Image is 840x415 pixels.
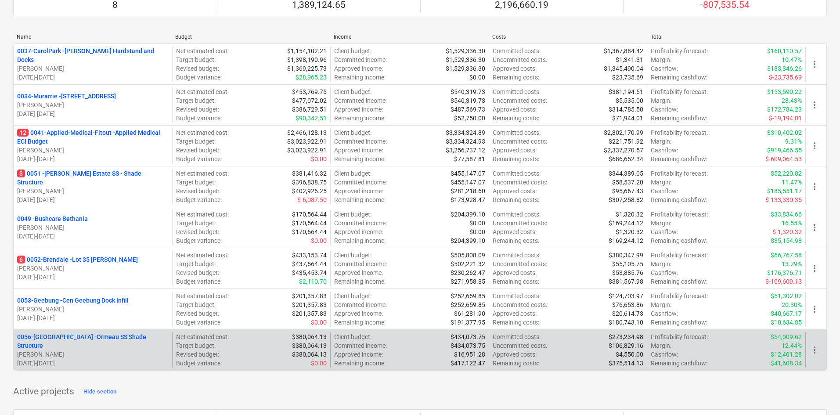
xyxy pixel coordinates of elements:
[809,304,820,314] span: more_vert
[493,318,539,327] p: Remaining costs :
[493,341,547,350] p: Uncommitted costs :
[446,128,485,137] p: $3,334,324.89
[616,55,643,64] p: $1,341.31
[767,47,802,55] p: $160,110.57
[176,114,222,123] p: Budget variance :
[17,109,169,118] p: [DATE] - [DATE]
[651,64,678,73] p: Cashflow :
[311,318,327,327] p: $0.00
[651,292,708,300] p: Profitability forecast :
[809,100,820,110] span: more_vert
[809,345,820,355] span: more_vert
[609,318,643,327] p: $180,743.10
[651,341,671,350] p: Margin :
[334,277,386,286] p: Remaining income :
[292,105,327,114] p: $386,729.51
[493,64,537,73] p: Approved costs :
[782,260,802,268] p: 13.29%
[493,219,547,227] p: Uncommitted costs :
[612,300,643,309] p: $76,653.86
[612,114,643,123] p: $71,944.01
[292,96,327,105] p: $477,072.02
[782,96,802,105] p: 28.43%
[809,181,820,192] span: more_vert
[311,236,327,245] p: $0.00
[292,178,327,187] p: $396,838.75
[651,210,708,219] p: Profitability forecast :
[454,350,485,359] p: $16,951.28
[616,210,643,219] p: $1,320.32
[81,385,119,399] button: Hide section
[334,178,387,187] p: Committed income :
[292,260,327,268] p: $437,564.44
[176,292,229,300] p: Net estimated cost :
[493,292,541,300] p: Committed costs :
[454,309,485,318] p: $61,281.90
[651,227,678,236] p: Cashflow :
[651,178,671,187] p: Margin :
[451,96,485,105] p: $540,319.73
[651,332,708,341] p: Profitability forecast :
[604,47,643,55] p: $1,367,884.42
[296,114,327,123] p: $90,342.51
[651,318,707,327] p: Remaining cashflow :
[769,114,802,123] p: $-19,194.01
[809,141,820,151] span: more_vert
[17,264,169,273] p: [PERSON_NAME]
[17,332,169,368] div: 0056-[GEOGRAPHIC_DATA] -Ormeau SS Shade Structure[PERSON_NAME][DATE]-[DATE]
[809,222,820,233] span: more_vert
[651,236,707,245] p: Remaining cashflow :
[493,195,539,204] p: Remaining costs :
[17,255,138,264] p: 0052-Brendale - Lot 35 [PERSON_NAME]
[334,169,371,178] p: Client budget :
[651,309,678,318] p: Cashflow :
[334,251,371,260] p: Client budget :
[17,255,169,281] div: 60052-Brendale -Lot 35 [PERSON_NAME][PERSON_NAME][DATE]-[DATE]
[334,146,383,155] p: Approved income :
[292,219,327,227] p: $170,564.44
[17,146,169,155] p: [PERSON_NAME]
[609,332,643,341] p: $273,234.98
[292,268,327,277] p: $435,453.74
[17,359,169,368] p: [DATE] - [DATE]
[292,332,327,341] p: $380,064.13
[334,292,371,300] p: Client budget :
[17,273,169,281] p: [DATE] - [DATE]
[782,219,802,227] p: 16.55%
[334,210,371,219] p: Client budget :
[176,178,216,187] p: Target budget :
[292,292,327,300] p: $201,357.83
[454,114,485,123] p: $52,750.00
[17,296,129,305] p: 0053-Geebung - Cen Geebung Dock Infill
[493,155,539,163] p: Remaining costs :
[651,195,707,204] p: Remaining cashflow :
[176,277,222,286] p: Budget variance :
[451,210,485,219] p: $204,399.10
[334,219,387,227] p: Committed income :
[651,187,678,195] p: Cashflow :
[493,187,537,195] p: Approved costs :
[493,114,539,123] p: Remaining costs :
[176,187,219,195] p: Revised budget :
[493,268,537,277] p: Approved costs :
[616,227,643,236] p: $1,320.32
[771,236,802,245] p: $35,154.98
[176,300,216,309] p: Target budget :
[767,105,802,114] p: $172,784.23
[451,268,485,277] p: $230,262.47
[334,96,387,105] p: Committed income :
[17,92,116,101] p: 0034-Murarrie - [STREET_ADDRESS]
[176,332,229,341] p: Net estimated cost :
[175,34,327,40] div: Budget
[493,169,541,178] p: Committed costs :
[451,260,485,268] p: $502,221.32
[176,268,219,277] p: Revised budget :
[493,178,547,187] p: Uncommitted costs :
[809,263,820,274] span: more_vert
[785,137,802,146] p: 9.31%
[492,34,644,40] div: Costs
[334,332,371,341] p: Client budget :
[604,64,643,73] p: $1,345,490.04
[17,73,169,82] p: [DATE] - [DATE]
[83,387,116,397] div: Hide section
